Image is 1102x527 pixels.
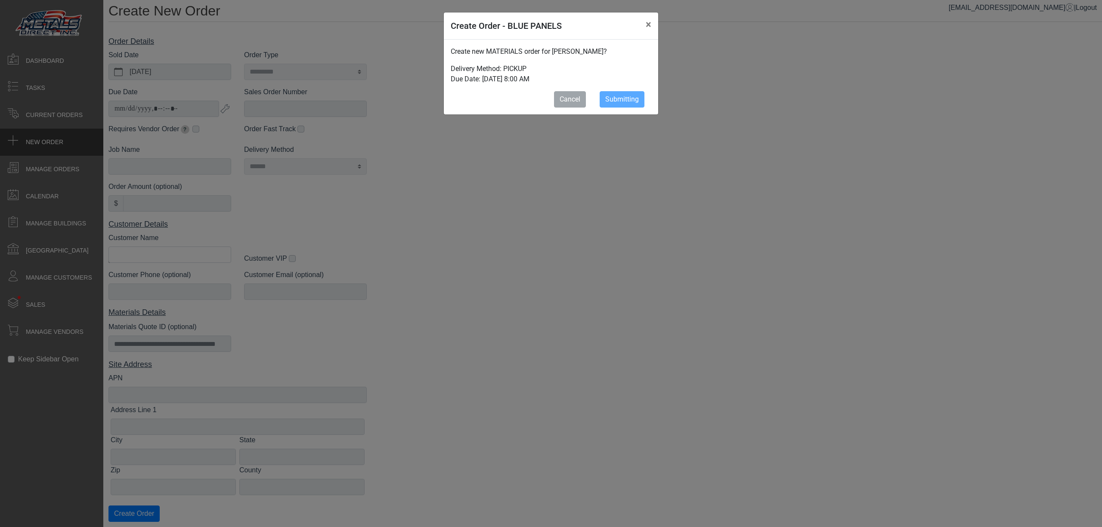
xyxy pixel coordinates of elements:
[451,46,651,57] p: Create new MATERIALS order for [PERSON_NAME]?
[605,95,639,103] span: Submitting
[451,64,651,84] p: Delivery Method: PICKUP Due Date: [DATE] 8:00 AM
[451,19,562,32] h5: Create Order - BLUE PANELS
[554,91,586,108] button: Cancel
[600,91,644,108] button: Submitting
[639,12,658,37] button: Close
